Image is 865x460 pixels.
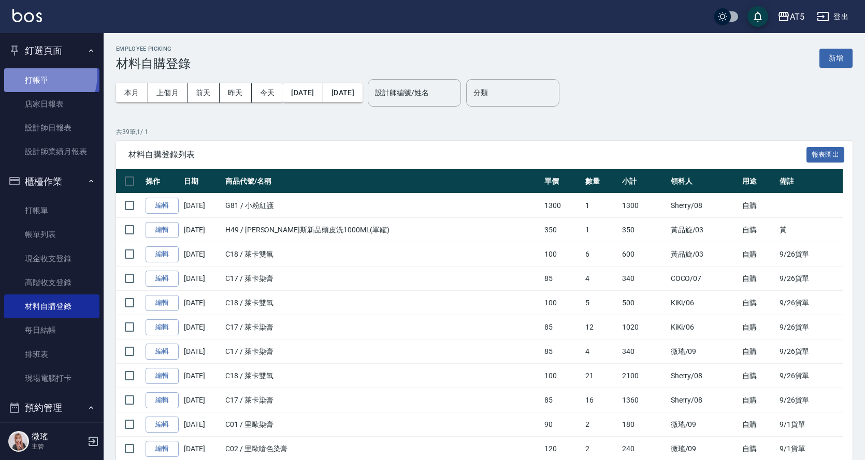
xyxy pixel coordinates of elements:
[740,218,776,242] td: 自購
[747,6,768,27] button: save
[777,266,843,291] td: 9/26貨單
[740,412,776,437] td: 自購
[181,291,223,315] td: [DATE]
[4,222,99,246] a: 帳單列表
[777,364,843,388] td: 9/26貨單
[128,150,806,160] span: 材料自購登錄列表
[668,169,740,194] th: 領料人
[668,315,740,339] td: KiKi /06
[619,169,668,194] th: 小計
[777,218,843,242] td: 黃
[583,364,619,388] td: 21
[819,49,853,68] button: 新增
[146,222,179,238] a: 編輯
[32,442,84,451] p: 主管
[583,169,619,194] th: 數量
[4,68,99,92] a: 打帳單
[542,388,583,412] td: 85
[583,266,619,291] td: 4
[4,140,99,164] a: 設計師業績月報表
[116,46,191,52] h2: Employee Picking
[619,291,668,315] td: 500
[668,412,740,437] td: 微瑤 /09
[146,368,179,384] a: 編輯
[146,295,179,311] a: 編輯
[740,339,776,364] td: 自購
[790,10,804,23] div: AT5
[542,315,583,339] td: 85
[583,194,619,218] td: 1
[252,83,283,102] button: 今天
[619,266,668,291] td: 340
[148,83,188,102] button: 上個月
[668,194,740,218] td: Sherry /08
[223,291,542,315] td: C18 / 萊卡雙氧
[583,339,619,364] td: 4
[619,194,668,218] td: 1300
[4,271,99,294] a: 高階收支登錄
[223,218,542,242] td: H49 / [PERSON_NAME]斯新品頭皮洗1000ML(單罐)
[777,315,843,339] td: 9/26貨單
[773,6,809,27] button: AT5
[740,242,776,266] td: 自購
[777,291,843,315] td: 9/26貨單
[542,194,583,218] td: 1300
[4,247,99,271] a: 現金收支登錄
[619,339,668,364] td: 340
[4,92,99,116] a: 店家日報表
[143,169,181,194] th: 操作
[116,56,191,71] h3: 材料自購登錄
[181,242,223,266] td: [DATE]
[223,315,542,339] td: C17 / 萊卡染膏
[583,218,619,242] td: 1
[146,392,179,408] a: 編輯
[223,412,542,437] td: C01 / 里歐染膏
[542,218,583,242] td: 350
[223,169,542,194] th: 商品代號/名稱
[4,294,99,318] a: 材料自購登錄
[181,266,223,291] td: [DATE]
[668,388,740,412] td: Sherry /08
[819,53,853,63] a: 新增
[4,168,99,195] button: 櫃檯作業
[181,218,223,242] td: [DATE]
[181,364,223,388] td: [DATE]
[323,83,363,102] button: [DATE]
[542,266,583,291] td: 85
[668,364,740,388] td: Sherry /08
[740,266,776,291] td: 自購
[668,242,740,266] td: 黃品旋 /03
[542,412,583,437] td: 90
[619,388,668,412] td: 1360
[223,194,542,218] td: G81 / 小粉紅護
[542,169,583,194] th: 單價
[146,319,179,335] a: 編輯
[542,291,583,315] td: 100
[542,364,583,388] td: 100
[220,83,252,102] button: 昨天
[668,291,740,315] td: KiKi /06
[146,417,179,433] a: 編輯
[740,194,776,218] td: 自購
[740,315,776,339] td: 自購
[668,218,740,242] td: 黃品旋 /03
[668,339,740,364] td: 微瑤 /09
[4,318,99,342] a: 每日結帳
[740,364,776,388] td: 自購
[740,169,776,194] th: 用途
[181,169,223,194] th: 日期
[181,339,223,364] td: [DATE]
[116,83,148,102] button: 本月
[542,242,583,266] td: 100
[4,116,99,140] a: 設計師日報表
[116,127,853,137] p: 共 39 筆, 1 / 1
[740,291,776,315] td: 自購
[583,388,619,412] td: 16
[146,246,179,262] a: 編輯
[806,149,845,159] a: 報表匯出
[223,339,542,364] td: C17 / 萊卡染膏
[777,169,843,194] th: 備註
[619,412,668,437] td: 180
[619,218,668,242] td: 350
[146,344,179,360] a: 編輯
